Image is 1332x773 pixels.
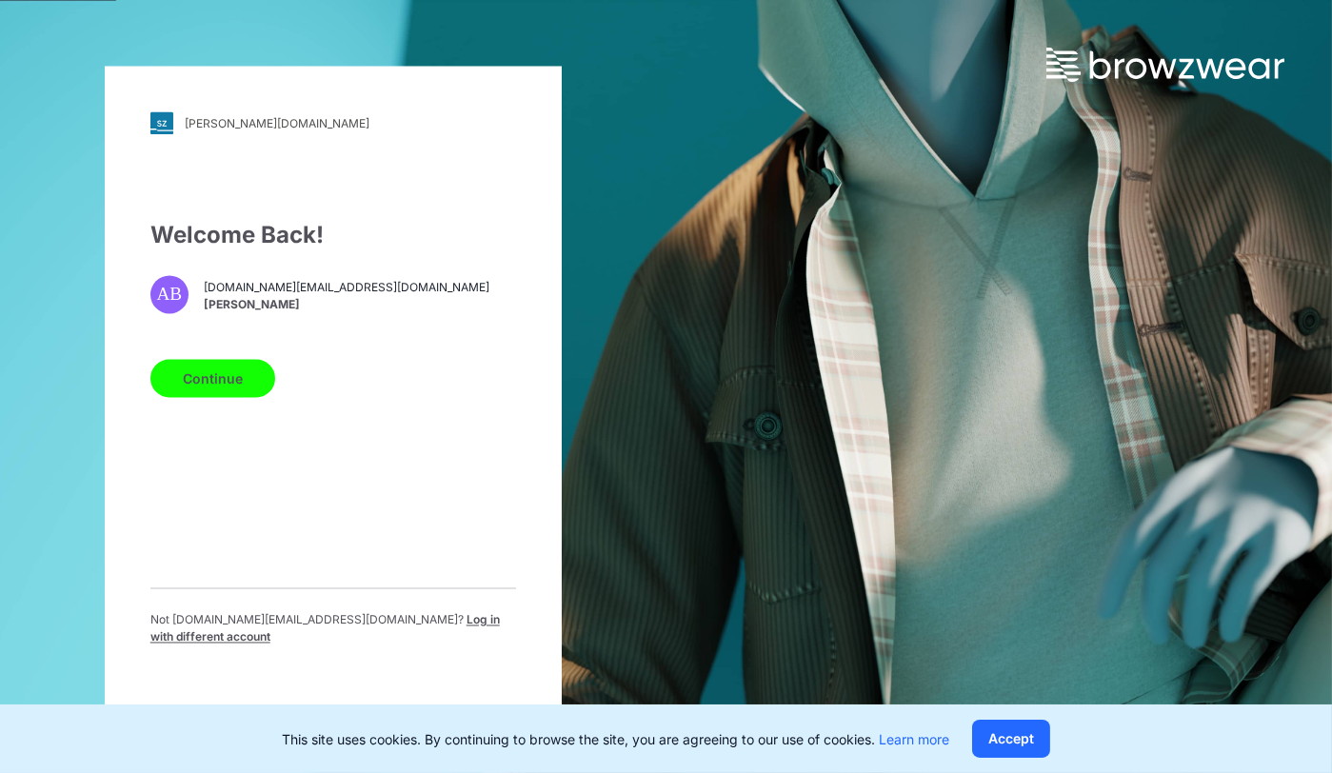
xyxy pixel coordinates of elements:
[150,112,516,135] a: [PERSON_NAME][DOMAIN_NAME]
[185,116,369,130] div: [PERSON_NAME][DOMAIN_NAME]
[1046,48,1284,82] img: browzwear-logo.73288ffb.svg
[150,112,173,135] img: svg+xml;base64,PHN2ZyB3aWR0aD0iMjgiIGhlaWdodD0iMjgiIHZpZXdCb3g9IjAgMCAyOCAyOCIgZmlsbD0ibm9uZSIgeG...
[150,276,189,314] div: AB
[150,360,275,398] button: Continue
[204,296,489,313] span: [PERSON_NAME]
[150,612,516,646] p: Not [DOMAIN_NAME][EMAIL_ADDRESS][DOMAIN_NAME] ?
[282,729,949,749] p: This site uses cookies. By continuing to browse the site, you are agreeing to our use of cookies.
[972,720,1050,758] button: Accept
[204,279,489,296] span: [DOMAIN_NAME][EMAIL_ADDRESS][DOMAIN_NAME]
[150,219,516,253] div: Welcome Back!
[879,731,949,747] a: Learn more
